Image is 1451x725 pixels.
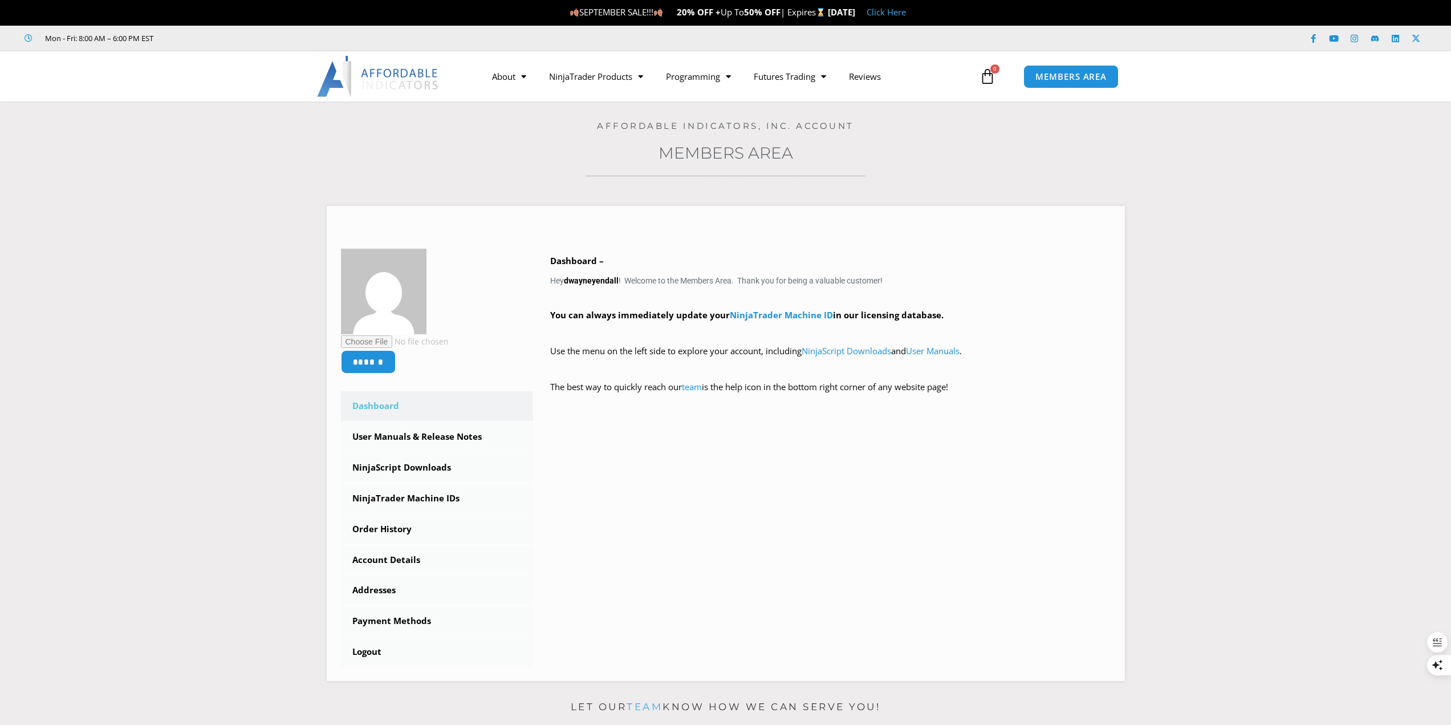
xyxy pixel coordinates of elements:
a: Reviews [838,63,892,90]
a: Click Here [867,6,906,18]
div: Hey ! Welcome to the Members Area. Thank you for being a valuable customer! [550,253,1111,411]
span: MEMBERS AREA [1035,72,1107,81]
a: NinjaTrader Machine ID [730,309,833,321]
a: Addresses [341,576,534,605]
span: SEPTEMBER SALE!!! Up To | Expires [570,6,828,18]
a: Logout [341,637,534,667]
a: User Manuals [906,345,960,357]
strong: You can always immediately update your in our licensing database. [550,309,944,321]
a: Futures Trading [742,63,838,90]
strong: 20% OFF + [677,6,721,18]
a: NinjaTrader Machine IDs [341,484,534,513]
a: Programming [655,63,742,90]
a: team [682,381,702,392]
a: User Manuals & Release Notes [341,422,534,452]
a: MEMBERS AREA [1023,65,1119,88]
strong: dwayneyendall [564,276,619,285]
img: 🍂 [654,8,662,17]
a: Account Details [341,545,534,575]
a: Dashboard [341,391,534,421]
img: 🍂 [570,8,579,17]
nav: Account pages [341,391,534,667]
a: Members Area [659,143,793,163]
iframe: Customer reviews powered by Trustpilot [169,33,340,44]
a: team [627,701,662,712]
a: Payment Methods [341,606,534,636]
img: b5643e653da8c0a75aabb67ea7e5e79a9e21e6460760f2d2523a5daa0275cc56 [341,249,426,334]
nav: Menu [481,63,977,90]
a: Affordable Indicators, Inc. Account [597,120,854,131]
img: LogoAI | Affordable Indicators – NinjaTrader [317,56,440,97]
p: The best way to quickly reach our is the help icon in the bottom right corner of any website page! [550,379,1111,411]
b: Dashboard – [550,255,604,266]
img: ⌛ [816,8,825,17]
p: Use the menu on the left side to explore your account, including and . [550,343,1111,375]
strong: 50% OFF [744,6,781,18]
a: NinjaScript Downloads [802,345,891,357]
a: About [481,63,538,90]
p: Let our know how we can serve you! [327,698,1125,716]
a: NinjaTrader Products [538,63,655,90]
a: Order History [341,515,534,544]
span: 0 [990,64,999,74]
strong: [DATE] [828,6,855,18]
span: Mon - Fri: 8:00 AM – 6:00 PM EST [42,31,153,45]
a: 0 [962,60,1013,93]
a: NinjaScript Downloads [341,453,534,483]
